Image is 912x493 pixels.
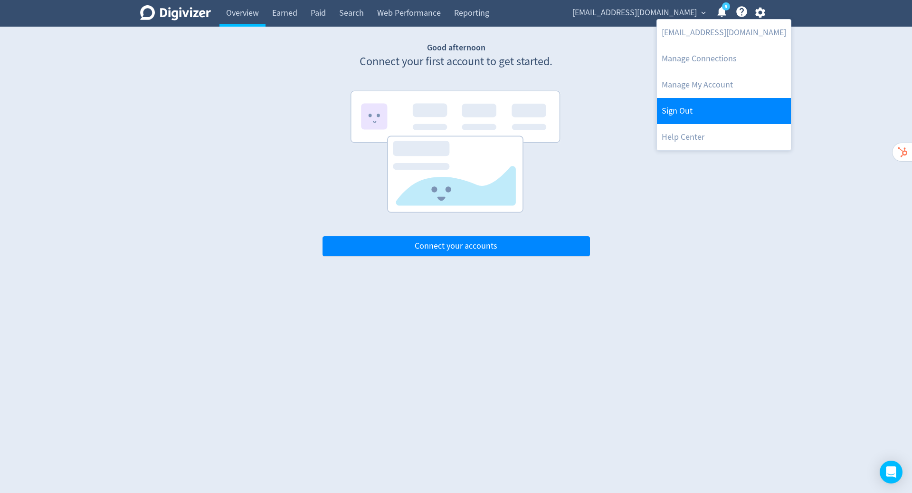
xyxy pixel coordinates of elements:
[880,461,902,483] div: Open Intercom Messenger
[657,46,791,72] a: Manage Connections
[657,98,791,124] a: Log out
[657,19,791,46] a: [EMAIL_ADDRESS][DOMAIN_NAME]
[657,124,791,150] a: Help Center
[657,72,791,98] a: Manage My Account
